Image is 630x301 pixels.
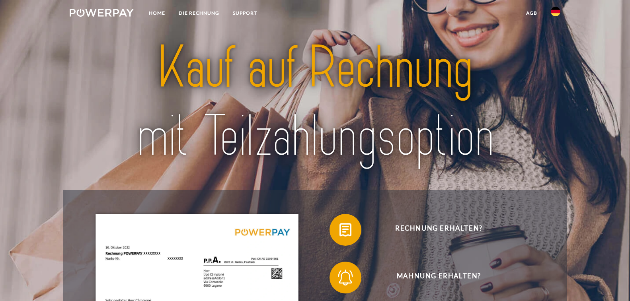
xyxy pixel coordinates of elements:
span: Rechnung erhalten? [341,214,536,246]
img: de [551,7,560,16]
button: Mahnung erhalten? [330,262,536,293]
button: Rechnung erhalten? [330,214,536,246]
img: qb_bell.svg [335,268,355,287]
a: Home [142,6,172,20]
img: logo-powerpay-white.svg [70,9,134,17]
a: SUPPORT [226,6,264,20]
img: title-powerpay_de.svg [94,30,536,174]
a: DIE RECHNUNG [172,6,226,20]
img: qb_bill.svg [335,220,355,240]
span: Mahnung erhalten? [341,262,536,293]
a: agb [519,6,544,20]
